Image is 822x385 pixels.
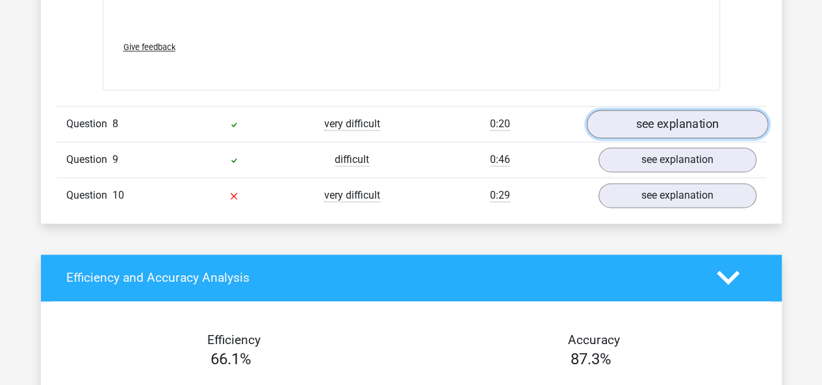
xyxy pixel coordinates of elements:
[211,350,251,368] span: 66.1%
[66,152,112,168] span: Question
[66,270,697,285] h4: Efficiency and Accuracy Analysis
[598,183,756,208] a: see explanation
[490,153,510,166] span: 0:46
[112,118,118,130] span: 8
[598,147,756,172] a: see explanation
[112,189,124,201] span: 10
[335,153,369,166] span: difficult
[571,350,611,368] span: 87.3%
[426,332,762,347] h4: Accuracy
[490,189,510,202] span: 0:29
[586,110,767,138] a: see explanation
[66,116,112,132] span: Question
[324,118,380,130] span: very difficult
[66,332,402,347] h4: Efficiency
[490,118,510,130] span: 0:20
[66,188,112,203] span: Question
[123,42,175,52] span: Give feedback
[324,189,380,202] span: very difficult
[112,153,118,166] span: 9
